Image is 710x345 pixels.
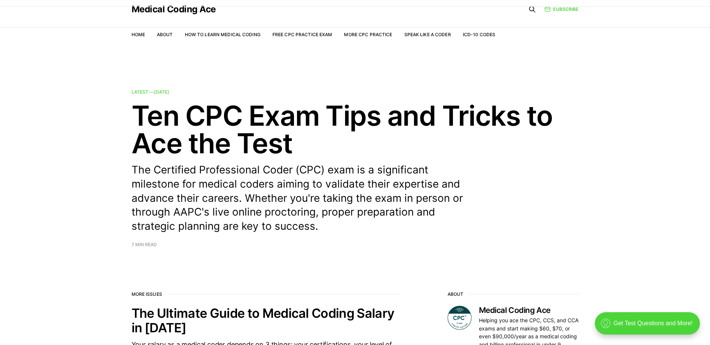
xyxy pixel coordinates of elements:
[404,32,451,37] a: Speak Like a Coder
[132,32,145,37] a: Home
[157,32,173,37] a: About
[132,5,216,14] a: Medical Coding Ace
[132,102,579,157] h2: Ten CPC Exam Tips and Tricks to Ace the Test
[132,292,400,297] h2: More issues
[344,32,392,37] a: More CPC Practice
[448,292,579,297] h2: About
[132,242,157,247] span: 7 min read
[185,32,261,37] a: How to Learn Medical Coding
[272,32,332,37] a: Free CPC Practice Exam
[154,89,169,95] time: [DATE]
[463,32,495,37] a: ICD-10 Codes
[588,308,710,345] iframe: portal-trigger
[132,306,400,335] h2: The Ultimate Guide to Medical Coding Salary in [DATE]
[545,6,578,13] a: Subscribe
[132,90,579,247] a: Latest —[DATE] Ten CPC Exam Tips and Tricks to Ace the Test The Certified Professional Coder (CPC...
[448,306,471,330] img: Medical Coding Ace
[132,163,474,233] p: The Certified Professional Coder (CPC) exam is a significant milestone for medical coders aiming ...
[132,89,169,95] span: Latest —
[479,306,579,315] h3: Medical Coding Ace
